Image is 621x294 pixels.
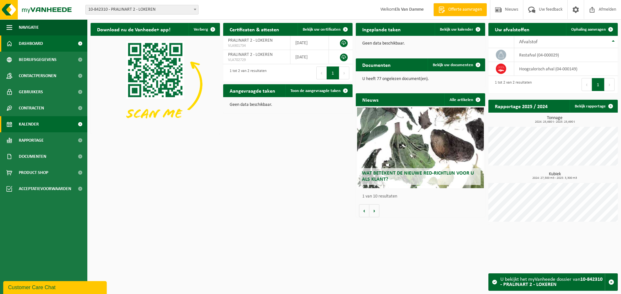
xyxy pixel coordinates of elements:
[19,132,44,148] span: Rapportage
[223,84,282,97] h2: Aangevraagde taken
[488,100,554,112] h2: Rapportage 2025 / 2024
[566,23,617,36] a: Ophaling aanvragen
[19,100,44,116] span: Contracten
[447,6,484,13] span: Offerte aanvragen
[19,148,46,165] span: Documenten
[362,41,479,46] p: Geen data beschikbaar.
[19,165,48,181] span: Product Shop
[356,93,385,106] h2: Nieuws
[395,7,424,12] strong: Els Van Damme
[356,23,407,35] h2: Ingeplande taken
[228,43,285,48] span: VLA901734
[85,5,199,15] span: 10-842310 - PRALINART 2 - LOKEREN
[514,62,618,76] td: hoogcalorisch afval (04-000149)
[194,27,208,32] span: Verberg
[488,23,536,35] h2: Uw afvalstoffen
[492,172,618,180] h3: Kubiek
[230,103,346,107] p: Geen data beschikbaar.
[228,52,273,57] span: PRALINART 2 - LOKEREN
[357,107,484,188] a: Wat betekent de nieuwe RED-richtlijn voor u als klant?
[519,39,538,45] span: Afvalstof
[303,27,341,32] span: Bekijk uw certificaten
[19,35,43,52] span: Dashboard
[226,66,267,80] div: 1 tot 2 van 2 resultaten
[492,77,532,92] div: 1 tot 2 van 2 resultaten
[3,280,108,294] iframe: chat widget
[228,57,285,63] span: VLA702729
[339,66,349,79] button: Next
[570,100,617,113] a: Bekijk rapportage
[223,23,286,35] h2: Certificaten & attesten
[444,93,485,106] a: Alle artikelen
[362,171,474,182] span: Wat betekent de nieuwe RED-richtlijn voor u als klant?
[228,38,273,43] span: PRALINART 2 - LOKEREN
[492,120,618,124] span: 2024: 25,680 t - 2025: 25,690 t
[582,78,592,91] button: Previous
[327,66,339,79] button: 1
[290,36,329,50] td: [DATE]
[428,58,485,71] a: Bekijk uw documenten
[492,177,618,180] span: 2024: 27,500 m3 - 2025: 3,300 m3
[356,58,397,71] h2: Documenten
[362,77,479,81] p: U heeft 77 ongelezen document(en).
[19,116,39,132] span: Kalender
[86,5,198,14] span: 10-842310 - PRALINART 2 - LOKEREN
[433,63,473,67] span: Bekijk uw documenten
[298,23,352,36] a: Bekijk uw certificaten
[19,19,39,35] span: Navigatie
[440,27,473,32] span: Bekijk uw kalender
[189,23,219,36] button: Verberg
[500,274,605,290] div: U bekijkt het myVanheede dossier van
[290,89,341,93] span: Toon de aangevraagde taken
[290,50,329,64] td: [DATE]
[500,277,603,287] strong: 10-842310 - PRALINART 2 - LOKEREN
[514,48,618,62] td: restafval (04-000029)
[592,78,605,91] button: 1
[19,52,57,68] span: Bedrijfsgegevens
[369,204,379,217] button: Volgende
[435,23,485,36] a: Bekijk uw kalender
[433,3,487,16] a: Offerte aanvragen
[492,116,618,124] h3: Tonnage
[571,27,606,32] span: Ophaling aanvragen
[91,23,177,35] h2: Download nu de Vanheede+ app!
[359,204,369,217] button: Vorige
[91,36,220,133] img: Download de VHEPlus App
[19,181,71,197] span: Acceptatievoorwaarden
[605,78,615,91] button: Next
[285,84,352,97] a: Toon de aangevraagde taken
[362,194,482,199] p: 1 van 10 resultaten
[316,66,327,79] button: Previous
[19,68,56,84] span: Contactpersonen
[19,84,43,100] span: Gebruikers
